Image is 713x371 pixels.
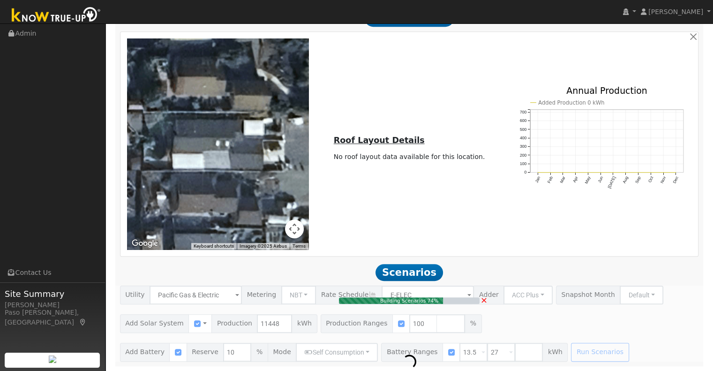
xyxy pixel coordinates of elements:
[647,175,654,183] text: Oct
[520,118,527,123] text: 600
[480,294,488,306] a: Cancel
[520,127,527,132] text: 500
[7,5,105,26] img: Know True-Up
[572,175,579,183] text: Apr
[607,175,616,189] text: [DATE]
[634,175,642,184] text: Sep
[339,297,480,305] div: Building Scenarios 74%
[672,175,680,184] text: Dec
[375,264,443,281] span: Scenarios
[650,172,652,173] circle: onclick=""
[597,175,604,183] text: Jun
[520,161,527,166] text: 100
[537,172,538,173] circle: onclick=""
[480,295,488,305] span: ×
[562,172,563,173] circle: onclick=""
[49,356,56,363] img: retrieve
[240,243,287,249] span: Imagery ©2025 Airbus
[5,288,100,300] span: Site Summary
[549,172,551,173] circle: onclick=""
[584,175,591,185] text: May
[600,172,601,173] circle: onclick=""
[625,172,626,173] circle: onclick=""
[660,175,667,184] text: Nov
[566,85,647,95] text: Annual Production
[534,175,541,183] text: Jan
[79,318,87,326] a: Map
[662,172,664,173] circle: onclick=""
[5,300,100,310] div: [PERSON_NAME]
[285,220,304,238] button: Map camera controls
[332,151,487,164] td: No roof layout data available for this location.
[520,110,527,114] text: 700
[293,243,306,249] a: Terms
[334,136,425,145] u: Roof Layout Details
[520,144,527,149] text: 300
[520,153,527,158] text: 200
[524,170,526,174] text: 0
[5,308,100,327] div: Paso [PERSON_NAME], [GEOGRAPHIC_DATA]
[547,175,554,184] text: Feb
[559,175,566,184] text: Mar
[520,136,527,140] text: 400
[612,172,614,173] circle: onclick=""
[638,172,639,173] circle: onclick=""
[129,237,160,250] img: Google
[129,237,160,250] a: Open this area in Google Maps (opens a new window)
[538,99,604,106] text: Added Production 0 kWh
[575,172,576,173] circle: onclick=""
[194,243,234,250] button: Keyboard shortcuts
[648,8,703,15] span: [PERSON_NAME]
[622,175,629,184] text: Aug
[587,172,589,173] circle: onclick=""
[675,172,676,173] circle: onclick=""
